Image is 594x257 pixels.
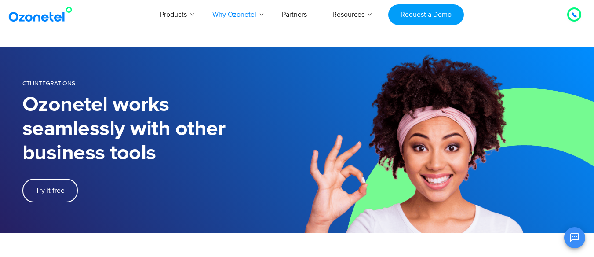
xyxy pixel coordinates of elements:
[22,80,75,87] span: CTI Integrations
[22,179,78,202] a: Try it free
[564,227,585,248] button: Open chat
[36,187,65,194] span: Try it free
[388,4,463,25] a: Request a Demo
[22,93,297,165] h1: Ozonetel works seamlessly with other business tools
